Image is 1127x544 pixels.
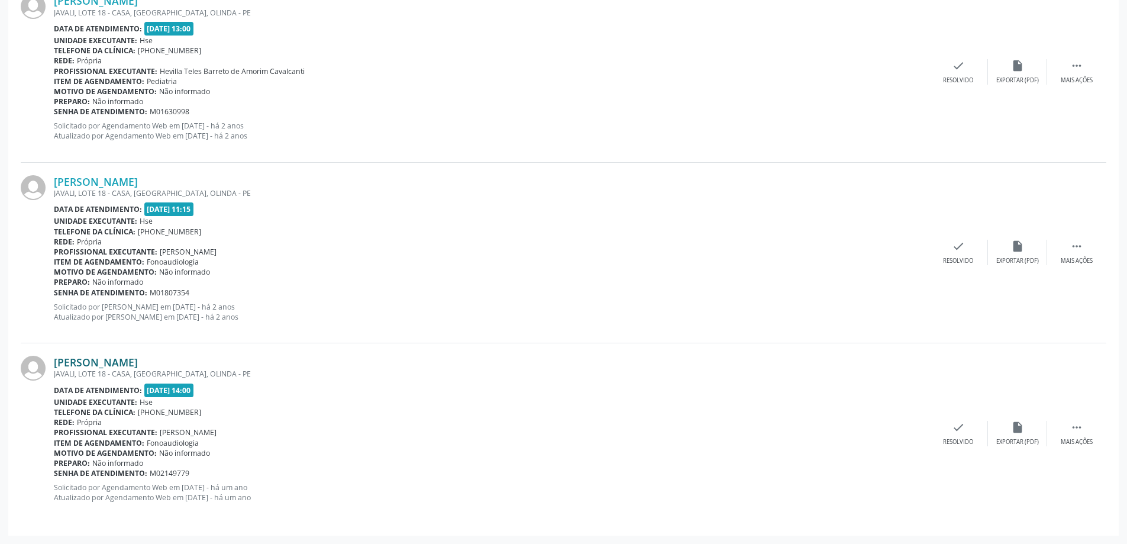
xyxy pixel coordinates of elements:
[996,76,1039,85] div: Exportar (PDF)
[147,438,199,448] span: Fonoaudiologia
[54,302,929,322] p: Solicitado por [PERSON_NAME] em [DATE] - há 2 anos Atualizado por [PERSON_NAME] em [DATE] - há 2 ...
[943,76,973,85] div: Resolvido
[54,24,142,34] b: Data de atendimento:
[54,369,929,379] div: JAVALI, LOTE 18 - CASA, [GEOGRAPHIC_DATA], OLINDA - PE
[54,247,157,257] b: Profissional executante:
[77,237,102,247] span: Própria
[138,227,201,237] span: [PHONE_NUMBER]
[952,421,965,434] i: check
[140,216,153,226] span: Hse
[54,46,135,56] b: Telefone da clínica:
[54,267,157,277] b: Motivo de agendamento:
[54,257,144,267] b: Item de agendamento:
[1070,240,1083,253] i: 
[138,407,201,417] span: [PHONE_NUMBER]
[160,427,217,437] span: [PERSON_NAME]
[54,448,157,458] b: Motivo de agendamento:
[54,204,142,214] b: Data de atendimento:
[1061,438,1093,446] div: Mais ações
[54,66,157,76] b: Profissional executante:
[54,397,137,407] b: Unidade executante:
[54,76,144,86] b: Item de agendamento:
[54,96,90,107] b: Preparo:
[54,107,147,117] b: Senha de atendimento:
[140,397,153,407] span: Hse
[54,407,135,417] b: Telefone da clínica:
[147,257,199,267] span: Fonoaudiologia
[943,438,973,446] div: Resolvido
[996,257,1039,265] div: Exportar (PDF)
[54,8,929,18] div: JAVALI, LOTE 18 - CASA, [GEOGRAPHIC_DATA], OLINDA - PE
[54,385,142,395] b: Data de atendimento:
[54,216,137,226] b: Unidade executante:
[54,458,90,468] b: Preparo:
[54,175,138,188] a: [PERSON_NAME]
[952,59,965,72] i: check
[1061,257,1093,265] div: Mais ações
[54,356,138,369] a: [PERSON_NAME]
[54,288,147,298] b: Senha de atendimento:
[943,257,973,265] div: Resolvido
[160,66,305,76] span: Hevilla Teles Barreto de Amorim Cavalcanti
[54,86,157,96] b: Motivo de agendamento:
[92,96,143,107] span: Não informado
[54,427,157,437] b: Profissional executante:
[54,188,929,198] div: JAVALI, LOTE 18 - CASA, [GEOGRAPHIC_DATA], OLINDA - PE
[77,417,102,427] span: Própria
[150,288,189,298] span: M01807354
[21,356,46,381] img: img
[21,175,46,200] img: img
[1011,59,1024,72] i: insert_drive_file
[77,56,102,66] span: Própria
[54,468,147,478] b: Senha de atendimento:
[150,468,189,478] span: M02149779
[92,277,143,287] span: Não informado
[54,417,75,427] b: Rede:
[159,86,210,96] span: Não informado
[144,202,194,216] span: [DATE] 11:15
[138,46,201,56] span: [PHONE_NUMBER]
[144,22,194,36] span: [DATE] 13:00
[92,458,143,468] span: Não informado
[952,240,965,253] i: check
[147,76,177,86] span: Pediatria
[1011,421,1024,434] i: insert_drive_file
[144,384,194,397] span: [DATE] 14:00
[140,36,153,46] span: Hse
[150,107,189,117] span: M01630998
[1011,240,1024,253] i: insert_drive_file
[54,277,90,287] b: Preparo:
[1070,59,1083,72] i: 
[159,448,210,458] span: Não informado
[1061,76,1093,85] div: Mais ações
[159,267,210,277] span: Não informado
[54,56,75,66] b: Rede:
[54,438,144,448] b: Item de agendamento:
[160,247,217,257] span: [PERSON_NAME]
[54,36,137,46] b: Unidade executante:
[54,121,929,141] p: Solicitado por Agendamento Web em [DATE] - há 2 anos Atualizado por Agendamento Web em [DATE] - h...
[54,482,929,503] p: Solicitado por Agendamento Web em [DATE] - há um ano Atualizado por Agendamento Web em [DATE] - h...
[54,237,75,247] b: Rede:
[1070,421,1083,434] i: 
[54,227,135,237] b: Telefone da clínica:
[996,438,1039,446] div: Exportar (PDF)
